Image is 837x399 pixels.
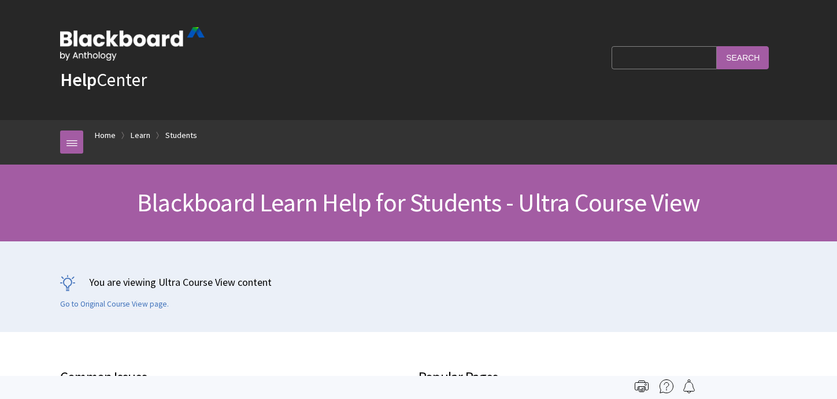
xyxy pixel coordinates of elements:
a: Learn [131,128,150,143]
input: Search [717,46,769,69]
a: Go to Original Course View page. [60,299,169,309]
img: Follow this page [682,379,696,393]
span: Blackboard Learn Help for Students - Ultra Course View [137,187,700,218]
a: Home [95,128,116,143]
img: More help [660,379,673,393]
strong: Help [60,68,97,91]
p: You are viewing Ultra Course View content [60,275,777,289]
img: Print [635,379,649,393]
a: Students [165,128,197,143]
a: HelpCenter [60,68,147,91]
img: Blackboard by Anthology [60,27,205,61]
